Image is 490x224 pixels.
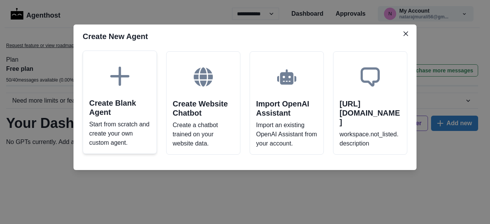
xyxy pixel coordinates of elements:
p: Start from scratch and create your own custom agent. [89,120,150,147]
button: Close [400,28,412,40]
p: workspace.not_listed.description [340,130,401,148]
h2: Import OpenAI Assistant [256,99,317,118]
header: Create New Agent [73,25,416,48]
p: Import an existing OpenAI Assistant from your account. [256,121,317,148]
h2: [URL][DOMAIN_NAME] [340,99,401,127]
h2: Create Website Chatbot [173,99,234,118]
p: Create a chatbot trained on your website data. [173,121,234,148]
h2: Create Blank Agent [89,98,150,117]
